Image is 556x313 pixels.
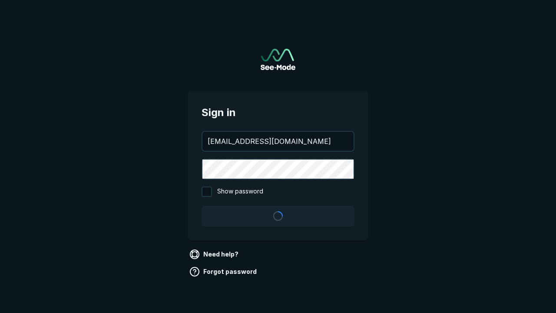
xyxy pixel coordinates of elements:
a: Need help? [188,247,242,261]
a: Go to sign in [261,49,295,70]
span: Sign in [202,105,354,120]
img: See-Mode Logo [261,49,295,70]
span: Show password [217,186,263,197]
a: Forgot password [188,265,260,279]
input: your@email.com [202,132,354,151]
